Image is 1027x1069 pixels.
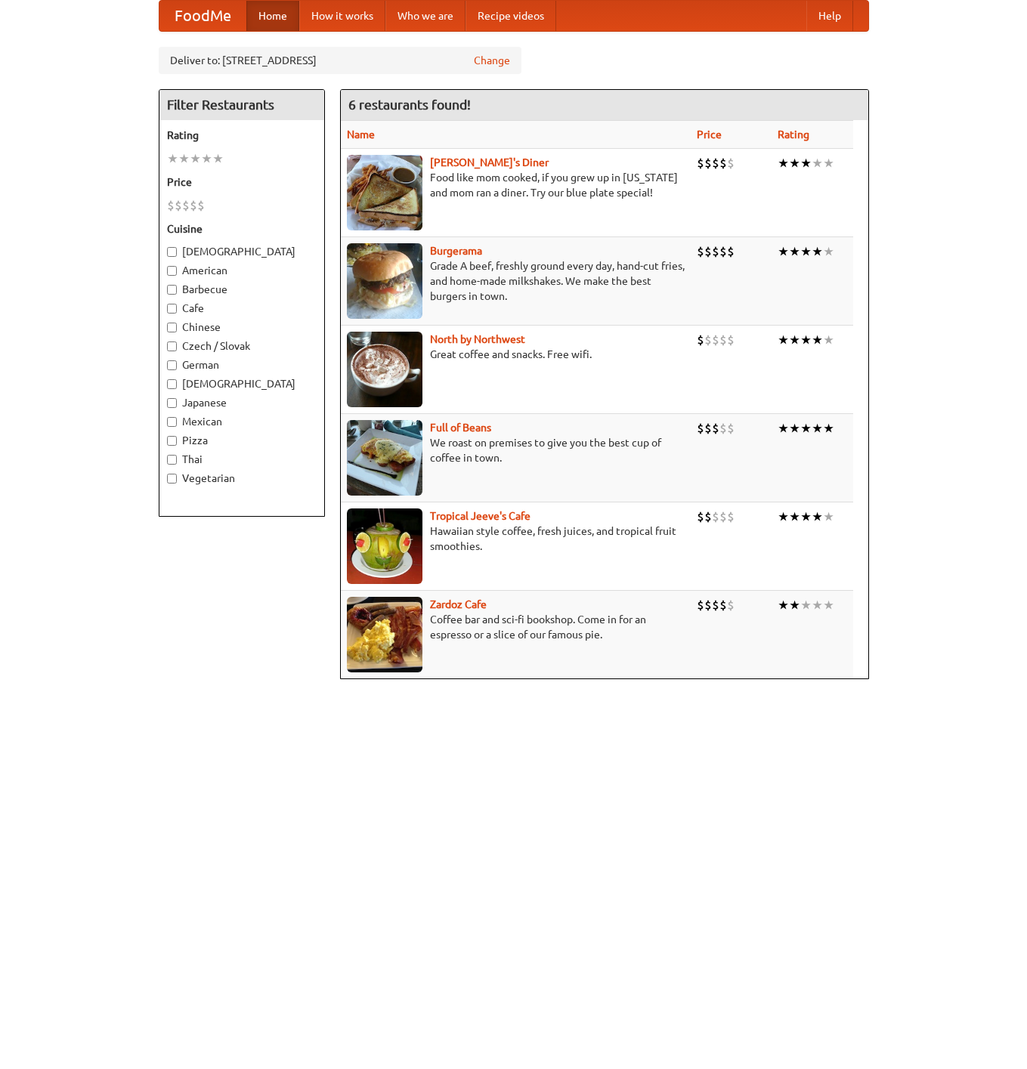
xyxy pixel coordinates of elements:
[719,332,727,348] li: $
[347,170,685,200] p: Food like mom cooked, if you grew up in [US_STATE] and mom ran a diner. Try our blue plate special!
[823,597,834,613] li: ★
[190,150,201,167] li: ★
[778,420,789,437] li: ★
[159,1,246,31] a: FoodMe
[167,376,317,391] label: [DEMOGRAPHIC_DATA]
[167,360,177,370] input: German
[789,155,800,171] li: ★
[800,243,812,260] li: ★
[430,510,531,522] a: Tropical Jeeve's Cafe
[347,524,685,554] p: Hawaiian style coffee, fresh juices, and tropical fruit smoothies.
[778,243,789,260] li: ★
[167,417,177,427] input: Mexican
[167,338,317,354] label: Czech / Slovak
[474,53,510,68] a: Change
[697,128,722,141] a: Price
[466,1,556,31] a: Recipe videos
[347,258,685,304] p: Grade A beef, freshly ground every day, hand-cut fries, and home-made milkshakes. We make the bes...
[167,471,317,486] label: Vegetarian
[697,420,704,437] li: $
[719,508,727,525] li: $
[719,597,727,613] li: $
[719,243,727,260] li: $
[697,597,704,613] li: $
[704,597,712,613] li: $
[727,597,735,613] li: $
[823,332,834,348] li: ★
[704,155,712,171] li: $
[167,433,317,448] label: Pizza
[197,197,205,214] li: $
[778,155,789,171] li: ★
[167,128,317,143] h5: Rating
[167,244,317,259] label: [DEMOGRAPHIC_DATA]
[347,243,422,319] img: burgerama.jpg
[167,221,317,236] h5: Cuisine
[823,243,834,260] li: ★
[212,150,224,167] li: ★
[704,243,712,260] li: $
[727,508,735,525] li: $
[823,155,834,171] li: ★
[167,398,177,408] input: Japanese
[167,474,177,484] input: Vegetarian
[727,420,735,437] li: $
[712,508,719,525] li: $
[812,243,823,260] li: ★
[697,243,704,260] li: $
[800,155,812,171] li: ★
[167,304,177,314] input: Cafe
[167,436,177,446] input: Pizza
[789,332,800,348] li: ★
[167,455,177,465] input: Thai
[778,508,789,525] li: ★
[778,128,809,141] a: Rating
[712,420,719,437] li: $
[347,420,422,496] img: beans.jpg
[167,266,177,276] input: American
[167,341,177,351] input: Czech / Slovak
[712,597,719,613] li: $
[167,150,178,167] li: ★
[159,47,521,74] div: Deliver to: [STREET_ADDRESS]
[167,357,317,372] label: German
[704,420,712,437] li: $
[430,156,549,168] a: [PERSON_NAME]'s Diner
[812,508,823,525] li: ★
[430,245,482,257] b: Burgerama
[167,379,177,389] input: [DEMOGRAPHIC_DATA]
[823,508,834,525] li: ★
[430,598,487,610] a: Zardoz Cafe
[712,332,719,348] li: $
[778,332,789,348] li: ★
[823,420,834,437] li: ★
[800,420,812,437] li: ★
[812,332,823,348] li: ★
[697,508,704,525] li: $
[175,197,182,214] li: $
[299,1,385,31] a: How it works
[347,128,375,141] a: Name
[430,422,491,434] a: Full of Beans
[347,347,685,362] p: Great coffee and snacks. Free wifi.
[727,155,735,171] li: $
[697,155,704,171] li: $
[812,420,823,437] li: ★
[347,612,685,642] p: Coffee bar and sci-fi bookshop. Come in for an espresso or a slice of our famous pie.
[167,247,177,257] input: [DEMOGRAPHIC_DATA]
[182,197,190,214] li: $
[167,301,317,316] label: Cafe
[159,90,324,120] h4: Filter Restaurants
[201,150,212,167] li: ★
[347,508,422,584] img: jeeves.jpg
[348,97,471,112] ng-pluralize: 6 restaurants found!
[812,155,823,171] li: ★
[430,333,525,345] b: North by Northwest
[704,508,712,525] li: $
[167,263,317,278] label: American
[167,452,317,467] label: Thai
[167,282,317,297] label: Barbecue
